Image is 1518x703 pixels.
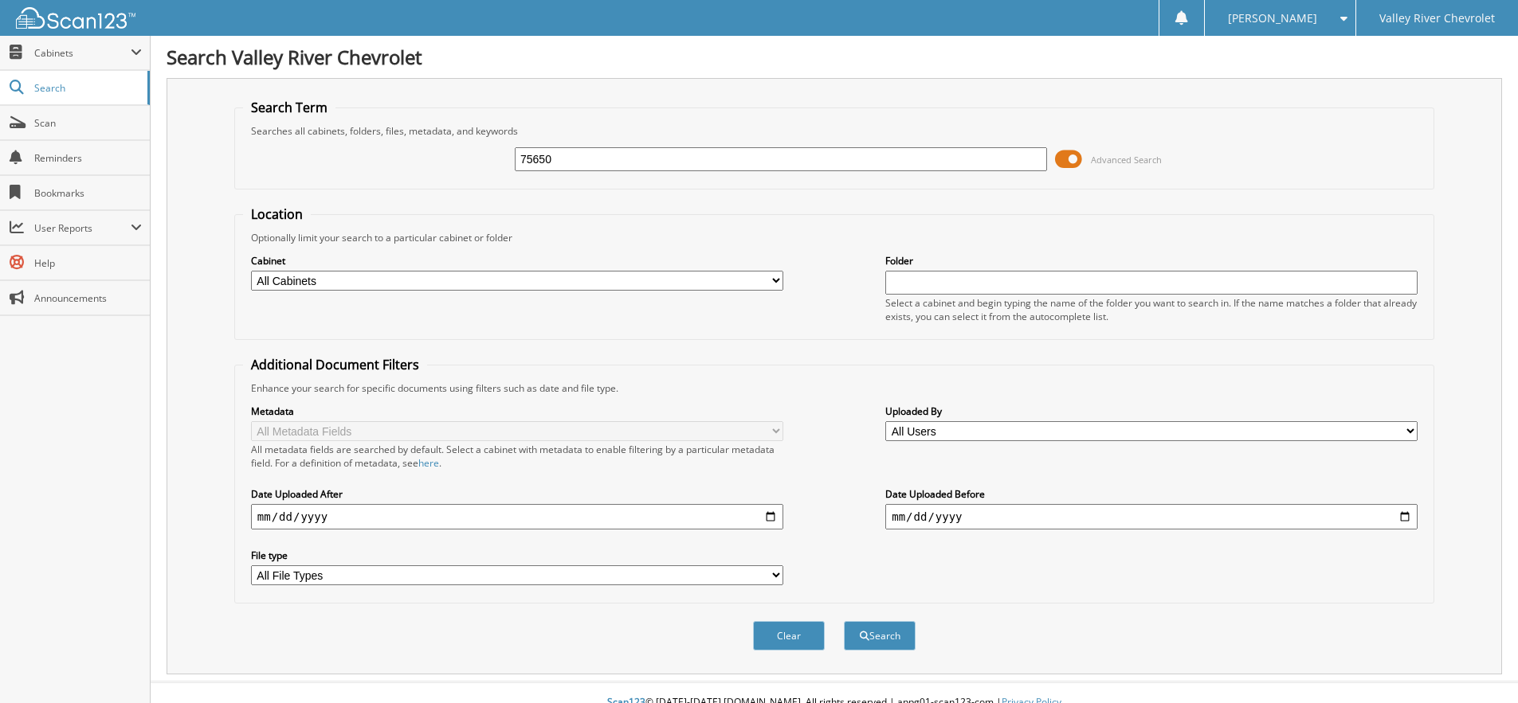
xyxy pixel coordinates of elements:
span: Reminders [34,151,142,165]
div: Optionally limit your search to a particular cabinet or folder [243,231,1426,244]
legend: Search Term [243,99,335,116]
span: Bookmarks [34,186,142,200]
input: end [885,504,1418,529]
span: Advanced Search [1091,154,1162,166]
legend: Additional Document Filters [243,356,427,373]
button: Search [844,621,916,650]
label: File type [251,549,783,562]
div: All metadata fields are searched by default. Select a cabinet with metadata to enable filtering b... [251,443,783,470]
span: Help [34,256,142,270]
div: Searches all cabinets, folders, files, metadata, and keywords [243,124,1426,138]
span: Cabinets [34,46,131,60]
span: Announcements [34,291,142,305]
legend: Location [243,205,311,223]
span: Valley River Chevrolet [1379,14,1495,23]
input: start [251,504,783,529]
a: here [418,456,439,470]
label: Date Uploaded After [251,487,783,501]
label: Metadata [251,404,783,418]
h1: Search Valley River Chevrolet [167,44,1502,70]
span: [PERSON_NAME] [1228,14,1317,23]
label: Uploaded By [885,404,1418,418]
button: Clear [753,621,825,650]
div: Select a cabinet and begin typing the name of the folder you want to search in. If the name match... [885,296,1418,323]
label: Date Uploaded Before [885,487,1418,501]
span: Scan [34,116,142,130]
span: Search [34,81,139,95]
iframe: Chat Widget [1438,627,1518,703]
div: Enhance your search for specific documents using filters such as date and file type. [243,381,1426,395]
label: Folder [885,254,1418,268]
img: scan123-logo-white.svg [16,7,135,29]
label: Cabinet [251,254,783,268]
span: User Reports [34,221,131,235]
